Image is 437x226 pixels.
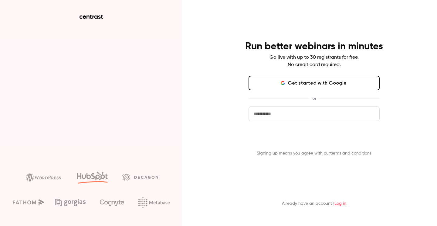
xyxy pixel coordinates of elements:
[245,40,383,53] h4: Run better webinars in minutes
[330,151,371,155] a: terms and conditions
[249,76,380,90] button: Get started with Google
[334,201,346,206] a: Log in
[269,54,359,68] p: Go live with up to 30 registrants for free. No credit card required.
[249,150,380,156] p: Signing up means you agree with our
[282,200,346,207] p: Already have an account?
[249,131,380,145] button: Get started
[122,174,158,180] img: decagon
[309,95,319,102] span: or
